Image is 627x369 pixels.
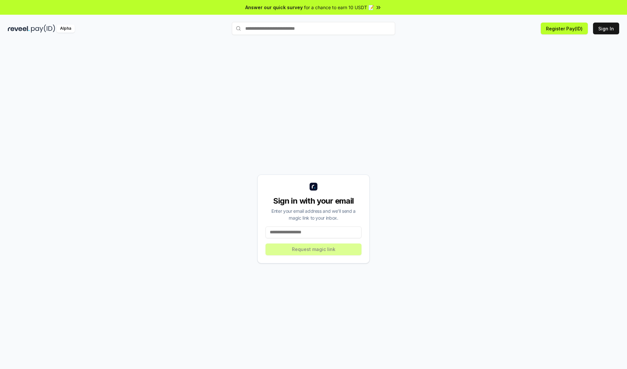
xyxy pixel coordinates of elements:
img: reveel_dark [8,25,30,33]
img: logo_small [310,183,317,191]
span: for a chance to earn 10 USDT 📝 [304,4,374,11]
img: pay_id [31,25,55,33]
div: Sign in with your email [265,196,362,206]
button: Sign In [593,23,619,34]
div: Enter your email address and we’ll send a magic link to your inbox. [265,208,362,221]
div: Alpha [56,25,75,33]
button: Register Pay(ID) [541,23,588,34]
span: Answer our quick survey [245,4,303,11]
